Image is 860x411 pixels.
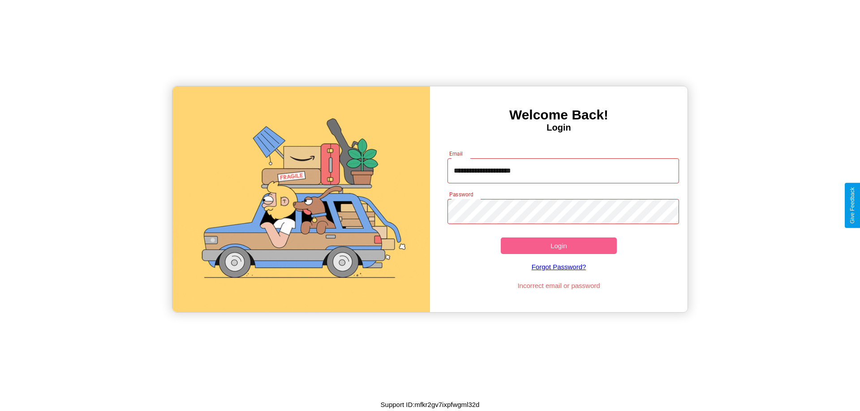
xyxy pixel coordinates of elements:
[443,254,675,280] a: Forgot Password?
[449,191,473,198] label: Password
[430,107,688,123] h3: Welcome Back!
[449,150,463,157] label: Email
[501,237,617,254] button: Login
[443,280,675,292] p: Incorrect email or password
[430,123,688,133] h4: Login
[849,187,856,224] div: Give Feedback
[172,86,430,312] img: gif
[381,398,480,411] p: Support ID: mfkr2gv7ixpfwgml32d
